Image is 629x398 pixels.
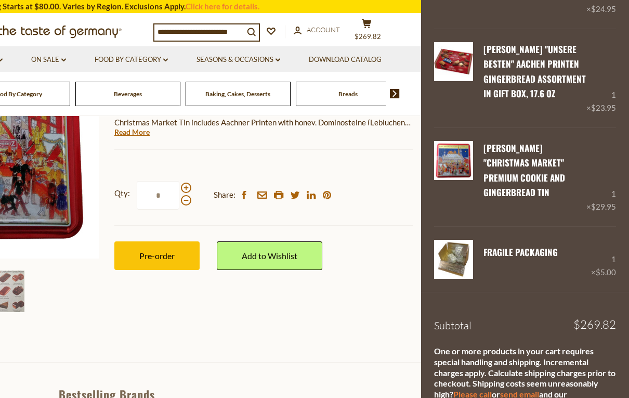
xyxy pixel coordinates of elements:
[351,19,382,45] button: $269.82
[591,202,616,211] span: $29.95
[434,141,473,213] a: Lambertz "Christmas Market" Premium Cookie and Gingerbread Tin
[434,240,473,279] img: FRAGILE Packaging
[434,42,473,81] img: Lambertz "Unsere Besten" Aachen Printen Gingerbread Assortment in Gift Box, 17.6 oz
[355,32,381,41] span: $269.82
[586,141,616,213] div: 1 ×
[483,43,586,100] a: [PERSON_NAME] "Unsere Besten" Aachen Printen Gingerbread Assortment in Gift Box, 17.6 oz
[114,187,130,200] strong: Qty:
[591,240,616,279] div: 1 ×
[114,90,142,98] a: Beverages
[309,54,382,66] a: Download Catalog
[205,90,270,98] a: Baking, Cakes, Desserts
[591,103,616,112] span: $23.95
[591,4,616,14] span: $24.95
[139,251,175,261] span: Pre-order
[434,141,473,180] img: Lambertz "Christmas Market" Premium Cookie and Gingerbread Tin
[114,241,200,270] button: Pre-order
[390,89,400,98] img: next arrow
[586,42,616,114] div: 1 ×
[95,54,168,66] a: Food By Category
[596,267,616,277] span: $5.00
[483,246,558,259] a: FRAGILE Packaging
[186,2,259,11] a: Click here for details.
[31,54,66,66] a: On Sale
[196,54,280,66] a: Seasons & Occasions
[217,241,322,270] a: Add to Wishlist
[294,24,340,36] a: Account
[338,90,358,98] a: Breads
[114,127,150,137] a: Read More
[137,181,179,210] input: Qty:
[483,142,565,199] a: [PERSON_NAME] "Christmas Market" Premium Cookie and Gingerbread Tin
[573,319,616,330] span: $269.82
[434,42,473,114] a: Lambertz "Unsere Besten" Aachen Printen Gingerbread Assortment in Gift Box, 17.6 oz
[434,319,471,332] span: Subtotal
[214,188,235,201] span: Share:
[307,25,340,34] span: Account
